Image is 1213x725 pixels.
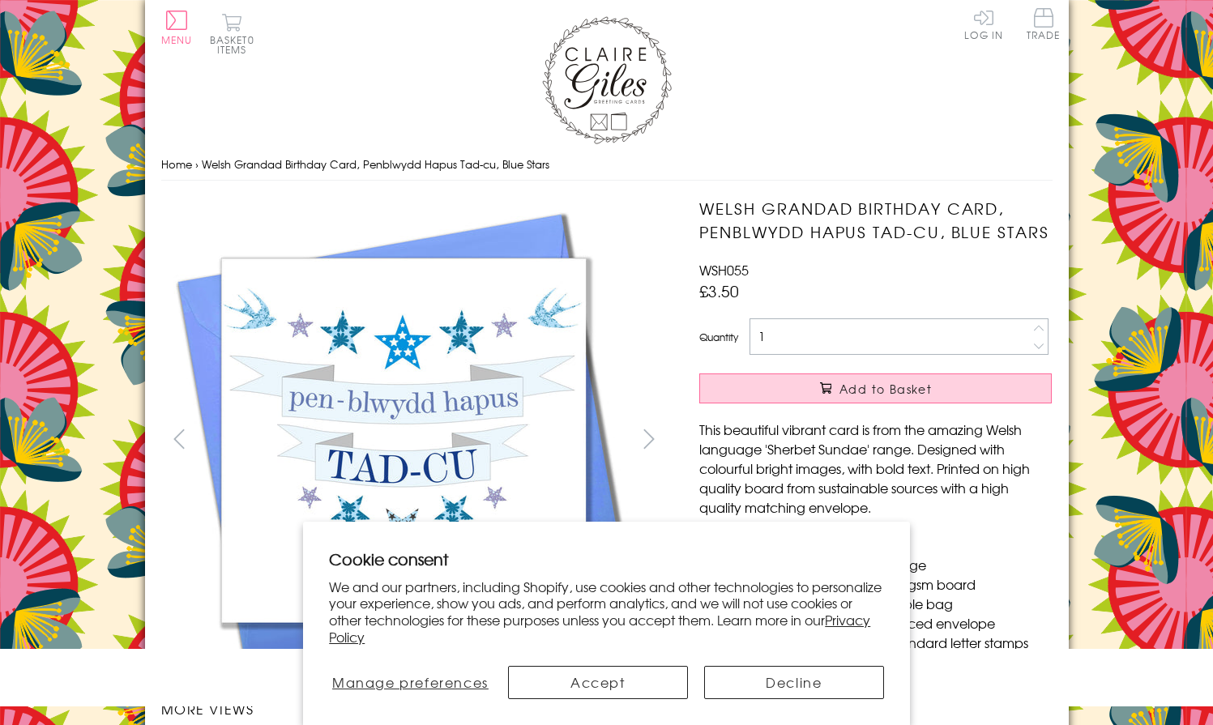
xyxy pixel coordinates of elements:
h2: Cookie consent [329,548,884,570]
span: £3.50 [699,279,739,302]
span: Manage preferences [332,672,489,692]
span: 0 items [217,32,254,57]
button: Decline [704,666,884,699]
a: Log In [964,8,1003,40]
a: Trade [1027,8,1061,43]
label: Quantity [699,330,738,344]
span: Menu [161,32,193,47]
a: Privacy Policy [329,610,870,646]
button: Manage preferences [329,666,491,699]
img: Welsh Grandad Birthday Card, Penblwydd Hapus Tad-cu, Blue Stars [161,197,647,683]
span: Add to Basket [839,381,932,397]
p: We and our partners, including Shopify, use cookies and other technologies to personalize your ex... [329,578,884,646]
img: Claire Giles Greetings Cards [542,16,672,144]
h3: More views [161,699,668,719]
button: Add to Basket [699,373,1052,403]
button: Menu [161,11,193,45]
span: Welsh Grandad Birthday Card, Penblwydd Hapus Tad-cu, Blue Stars [202,156,549,172]
button: next [630,420,667,457]
nav: breadcrumbs [161,148,1053,181]
button: Basket0 items [210,13,254,54]
span: › [195,156,199,172]
h1: Welsh Grandad Birthday Card, Penblwydd Hapus Tad-cu, Blue Stars [699,197,1052,244]
button: prev [161,420,198,457]
span: WSH055 [699,260,749,279]
span: Trade [1027,8,1061,40]
button: Accept [508,666,688,699]
p: This beautiful vibrant card is from the amazing Welsh language 'Sherbet Sundae' range. Designed w... [699,420,1052,517]
a: Home [161,156,192,172]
